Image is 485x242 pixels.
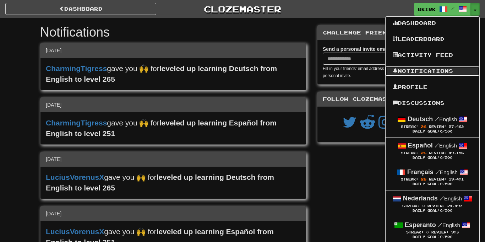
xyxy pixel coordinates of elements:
[401,177,418,181] span: Streak:
[317,92,445,107] div: Follow Clozemaster
[408,115,433,123] strong: Deutsch
[427,204,445,208] span: Review:
[46,119,107,127] a: CharmingTigress
[386,138,479,163] a: Español /English Streak: 26 Review: 49,158 Daily Goal:0/500
[435,169,440,175] span: /
[393,209,472,213] div: Daily Goal: /500
[440,129,442,133] span: 0
[429,177,446,181] span: Review:
[46,64,107,72] a: CharmingTigress
[407,168,434,176] strong: Français
[451,6,455,11] span: /
[386,34,479,44] a: Leaderboard
[401,125,418,129] span: Streak:
[40,43,306,58] div: [DATE]
[421,124,426,129] span: 26
[40,98,306,112] div: [DATE]
[440,195,444,201] span: /
[386,82,479,92] a: Profile
[401,151,418,155] span: Streak:
[46,173,104,181] a: LuciusVorenusX
[386,50,479,60] a: Activity Feed
[406,230,424,234] span: Streak:
[435,142,439,149] span: /
[408,142,433,149] strong: Español
[431,230,449,234] span: Review:
[429,125,446,129] span: Review:
[435,116,439,122] span: /
[438,222,442,228] span: /
[393,235,472,240] div: Daily Goal: /500
[447,204,462,208] span: 24,497
[393,182,472,187] div: Daily Goal: /500
[386,190,479,216] a: Nederlands /English Streak: 0 Review: 24,497 Daily Goal:0/500
[5,3,156,15] a: Dashboard
[421,151,426,155] span: 26
[386,18,479,28] a: Dashboard
[440,209,442,213] span: 0
[440,182,442,186] span: 0
[317,26,445,40] div: Challenge Friends
[323,66,426,78] small: Fill in your friends’ email address and we’ll send them a personal invite.
[323,46,389,52] strong: Send a personal invite email
[40,206,306,221] div: [DATE]
[46,119,277,138] strong: leveled up learning Español from English to level 251
[440,235,442,239] span: 0
[46,64,277,83] strong: leveled up learning Deutsch from English to level 265
[386,66,479,76] a: Notifications
[440,195,462,201] small: English
[46,227,104,236] a: LuciusVorenusX
[435,169,458,175] small: English
[426,230,429,234] span: 0
[449,151,464,155] span: 49,158
[386,111,479,137] a: Deutsch /English Streak: 26 Review: 57,462 Daily Goal:0/500
[402,204,420,208] span: Streak:
[438,222,460,228] small: English
[451,230,459,234] span: 973
[40,152,306,167] div: [DATE]
[40,167,306,199] div: gave you 🙌 for
[393,156,472,160] div: Daily Goal: /500
[46,173,274,192] strong: leveled up learning Deutsch from English to level 265
[435,142,457,149] small: English
[418,6,436,12] span: rkirk
[405,221,436,228] strong: Esperanto
[422,204,425,208] span: 0
[40,112,306,144] div: gave you 🙌 for
[440,156,442,160] span: 0
[421,177,426,181] span: 26
[40,25,306,39] h1: Notifications
[429,151,446,155] span: Review:
[167,3,318,15] a: Clozemaster
[414,3,471,16] a: rkirk /
[435,116,457,122] small: English
[386,98,479,108] a: Discussions
[393,129,472,134] div: Daily Goal: /500
[386,164,479,190] a: Français /English Streak: 26 Review: 19,471 Daily Goal:0/500
[403,195,438,202] strong: Nederlands
[40,58,306,90] div: gave you 🙌 for
[449,125,464,129] span: 57,462
[449,177,464,181] span: 19,471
